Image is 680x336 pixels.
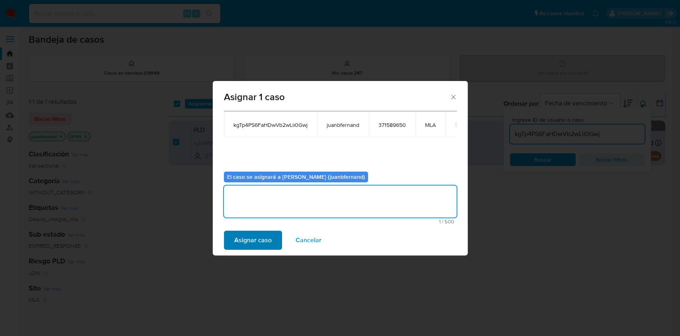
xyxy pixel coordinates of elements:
span: Asignar caso [234,231,272,249]
button: Cancelar [285,231,332,250]
span: juanbfernand [327,121,359,128]
span: MLA [425,121,436,128]
b: El caso se asignará a [PERSON_NAME] (juanbfernand) [227,173,365,181]
button: Asignar caso [224,231,282,250]
button: icon-button [455,120,464,129]
span: Cancelar [296,231,321,249]
div: assign-modal [213,81,468,255]
span: kgTp4PS6FaHDwVb2wLii0Gwj [233,121,308,128]
span: Asignar 1 caso [224,92,450,102]
span: Máximo 500 caracteres [226,219,454,224]
span: 371589650 [378,121,406,128]
button: Cerrar ventana [449,93,457,100]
